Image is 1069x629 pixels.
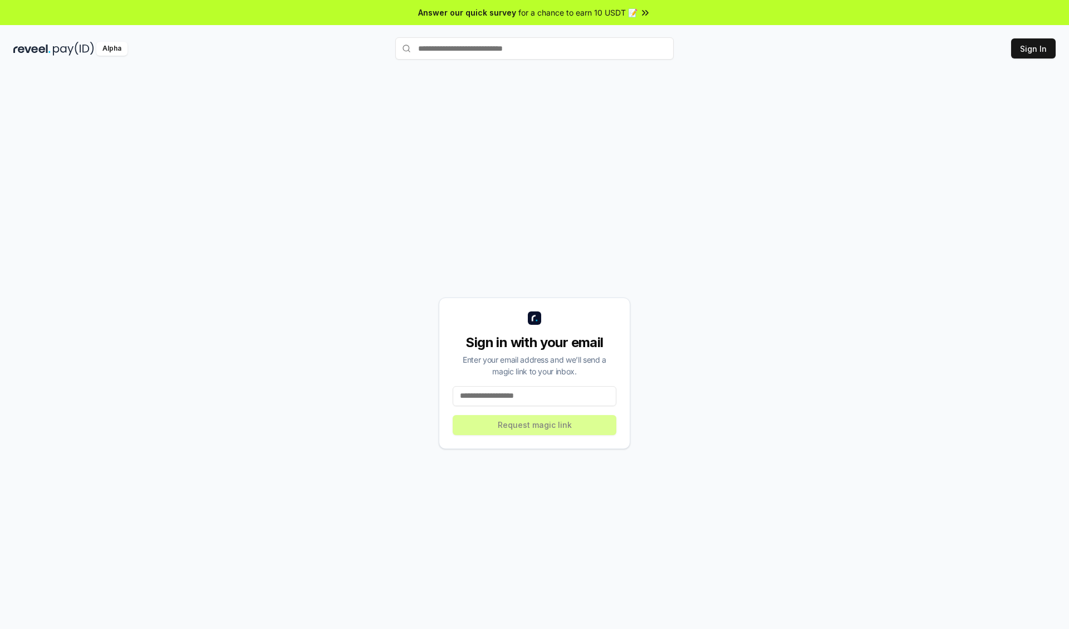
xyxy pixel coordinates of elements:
img: reveel_dark [13,42,51,56]
div: Alpha [96,42,128,56]
button: Sign In [1011,38,1056,58]
img: logo_small [528,311,541,325]
span: Answer our quick survey [418,7,516,18]
div: Sign in with your email [453,334,616,352]
img: pay_id [53,42,94,56]
span: for a chance to earn 10 USDT 📝 [518,7,638,18]
div: Enter your email address and we’ll send a magic link to your inbox. [453,354,616,377]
